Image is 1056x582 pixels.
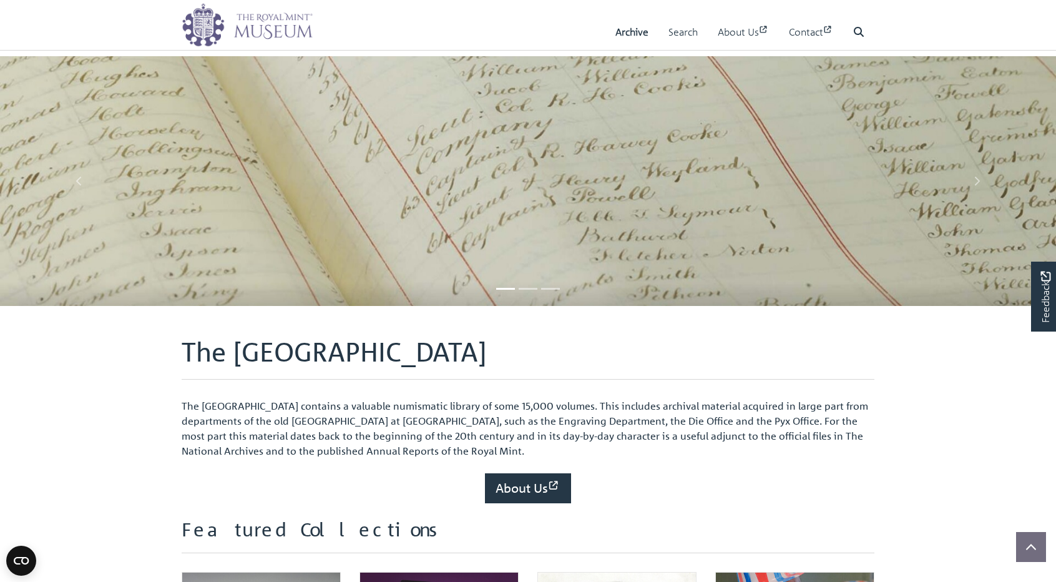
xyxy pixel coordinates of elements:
[182,336,874,380] h1: The [GEOGRAPHIC_DATA]
[615,14,648,50] a: Archive
[1016,532,1046,562] button: Scroll to top
[897,56,1056,306] a: Move to next slideshow image
[182,3,313,47] img: logo_wide.png
[789,14,833,50] a: Contact
[182,398,874,458] p: The [GEOGRAPHIC_DATA] contains a valuable numismatic library of some 15,000 volumes. This include...
[485,473,571,503] a: About Us
[6,546,36,576] button: Open CMP widget
[668,14,698,50] a: Search
[718,14,769,50] a: About Us
[182,518,874,553] h2: Featured Collections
